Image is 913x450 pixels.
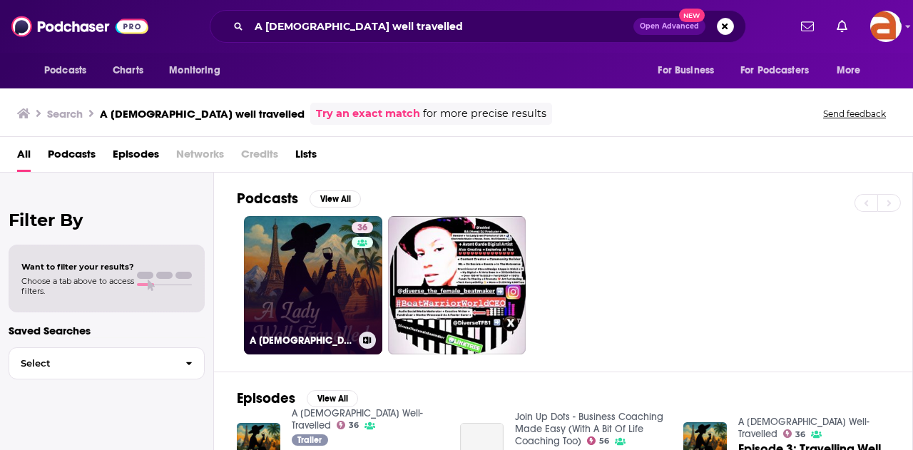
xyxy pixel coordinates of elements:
a: 56 [587,436,610,445]
span: 56 [599,438,609,444]
span: for more precise results [423,106,546,122]
h2: Episodes [237,389,295,407]
img: User Profile [870,11,902,42]
span: Networks [176,143,224,172]
span: New [679,9,705,22]
span: Credits [241,143,278,172]
a: Show notifications dropdown [831,14,853,39]
button: Select [9,347,205,379]
span: Charts [113,61,143,81]
span: More [837,61,861,81]
h3: Search [47,107,83,121]
a: Show notifications dropdown [795,14,820,39]
span: 36 [357,221,367,235]
span: For Business [658,61,714,81]
a: EpisodesView All [237,389,358,407]
button: Open AdvancedNew [633,18,705,35]
a: PodcastsView All [237,190,361,208]
h2: Podcasts [237,190,298,208]
button: View All [307,390,358,407]
img: Podchaser - Follow, Share and Rate Podcasts [11,13,148,40]
span: 36 [349,422,359,429]
span: Podcasts [44,61,86,81]
button: Send feedback [819,108,890,120]
div: Search podcasts, credits, & more... [210,10,746,43]
button: open menu [731,57,830,84]
button: open menu [827,57,879,84]
a: 36 [783,429,806,438]
span: Want to filter your results? [21,262,134,272]
a: Podcasts [48,143,96,172]
span: Choose a tab above to access filters. [21,276,134,296]
a: A Lady Well-Travelled [292,407,423,431]
input: Search podcasts, credits, & more... [249,15,633,38]
a: 36 [337,421,359,429]
button: open menu [34,57,105,84]
a: Lists [295,143,317,172]
a: Episodes [113,143,159,172]
span: For Podcasters [740,61,809,81]
span: Select [9,359,174,368]
span: Monitoring [169,61,220,81]
a: 36A [DEMOGRAPHIC_DATA] Well-Travelled [244,216,382,354]
span: 36 [795,431,805,438]
p: Saved Searches [9,324,205,337]
a: All [17,143,31,172]
button: Show profile menu [870,11,902,42]
a: Join Up Dots - Business Coaching Made Easy (With A Bit Of Life Coaching Too) [515,411,663,447]
h2: Filter By [9,210,205,230]
a: 36 [352,222,373,233]
button: View All [310,190,361,208]
a: A Lady Well-Travelled [738,416,869,440]
h3: A [DEMOGRAPHIC_DATA] Well-Travelled [250,334,353,347]
span: Trailer [297,436,322,444]
a: Charts [103,57,152,84]
a: Try an exact match [316,106,420,122]
span: Logged in as ASTHOPR [870,11,902,42]
button: open menu [159,57,238,84]
span: Open Advanced [640,23,699,30]
button: open menu [648,57,732,84]
h3: A [DEMOGRAPHIC_DATA] well travelled [100,107,305,121]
